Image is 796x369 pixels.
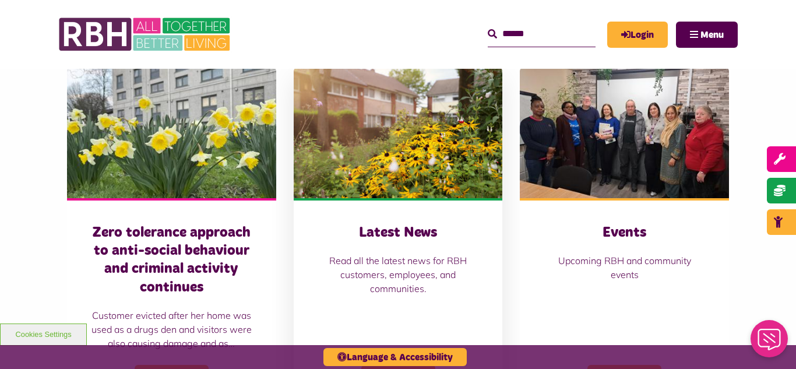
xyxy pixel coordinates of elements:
h3: Latest News [317,224,480,242]
p: Read all the latest news for RBH customers, employees, and communities. [317,254,480,296]
a: MyRBH [607,22,668,48]
h3: Events [543,224,706,242]
img: RBH [58,12,233,57]
h3: Zero tolerance approach to anti-social behaviour and criminal activity continues [90,224,253,297]
img: Group photo of customers and colleagues at Spotland Community Centre [520,68,729,198]
input: Search [488,22,596,47]
span: Menu [700,30,724,40]
img: Freehold [67,68,276,198]
button: Language & Accessibility [323,348,467,366]
img: SAZ MEDIA RBH HOUSING4 [294,68,503,198]
button: Navigation [676,22,738,48]
p: Upcoming RBH and community events [543,254,706,282]
p: Customer evicted after her home was used as a drugs den and visitors were also causing damage and... [90,308,253,350]
iframe: Netcall Web Assistant for live chat [744,317,796,369]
